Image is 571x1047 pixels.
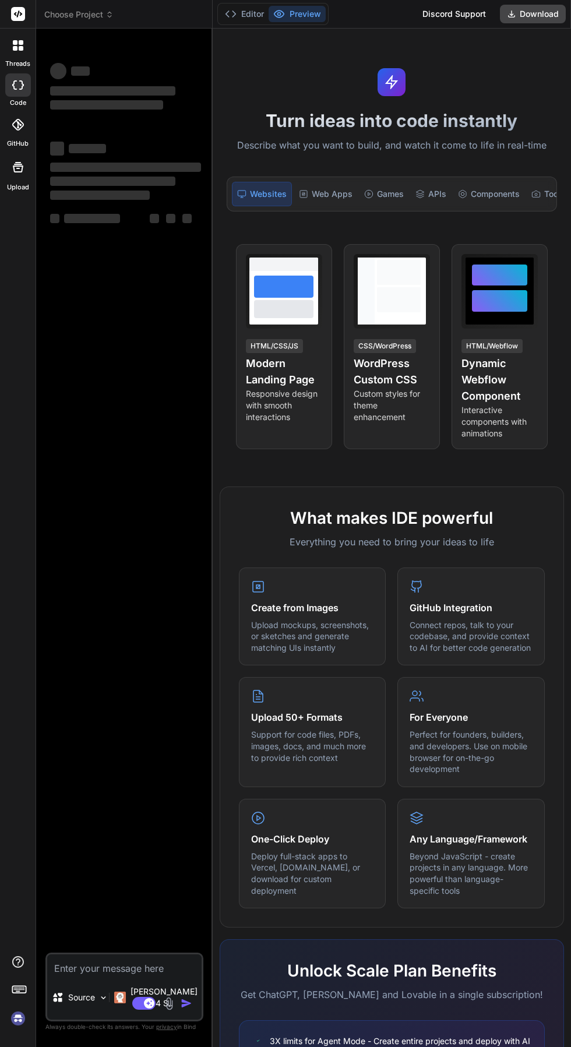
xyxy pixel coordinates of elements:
[239,535,545,549] p: Everything you need to bring your ideas to life
[181,997,192,1009] img: icon
[410,601,533,615] h4: GitHub Integration
[461,355,538,404] h4: Dynamic Webflow Component
[220,110,564,131] h1: Turn ideas into code instantly
[50,177,175,186] span: ‌
[182,214,192,223] span: ‌
[453,182,524,206] div: Components
[354,339,416,353] div: CSS/WordPress
[410,619,533,654] p: Connect repos, talk to your codebase, and provide context to AI for better code generation
[246,339,303,353] div: HTML/CSS/JS
[294,182,357,206] div: Web Apps
[251,832,374,846] h4: One-Click Deploy
[50,214,59,223] span: ‌
[410,851,533,896] p: Beyond JavaScript - create projects in any language. More powerful than language-specific tools
[7,139,29,149] label: GitHub
[50,163,201,172] span: ‌
[10,98,26,108] label: code
[415,5,493,23] div: Discord Support
[44,9,114,20] span: Choose Project
[269,6,326,22] button: Preview
[7,182,29,192] label: Upload
[251,619,374,654] p: Upload mockups, screenshots, or sketches and generate matching UIs instantly
[68,992,95,1003] p: Source
[64,214,120,223] span: ‌
[461,339,523,353] div: HTML/Webflow
[71,66,90,76] span: ‌
[410,729,533,774] p: Perfect for founders, builders, and developers. Use on mobile browser for on-the-go development
[239,988,545,1002] p: Get ChatGPT, [PERSON_NAME] and Lovable in a single subscription!
[50,191,150,200] span: ‌
[50,100,163,110] span: ‌
[251,601,374,615] h4: Create from Images
[410,710,533,724] h4: For Everyone
[239,958,545,983] h2: Unlock Scale Plan Benefits
[411,182,451,206] div: APIs
[251,710,374,724] h4: Upload 50+ Formats
[150,214,159,223] span: ‌
[461,404,538,439] p: Interactive components with animations
[45,1021,203,1032] p: Always double-check its answers. Your in Bind
[270,1035,530,1047] span: 3X limits for Agent Mode - Create entire projects and deploy with AI
[359,182,408,206] div: Games
[50,86,175,96] span: ‌
[5,59,30,69] label: threads
[69,144,106,153] span: ‌
[410,832,533,846] h4: Any Language/Framework
[50,63,66,79] span: ‌
[527,182,570,206] div: Tools
[354,388,430,423] p: Custom styles for theme enhancement
[500,5,566,23] button: Download
[239,506,545,530] h2: What makes IDE powerful
[8,1009,28,1028] img: signin
[166,214,175,223] span: ‌
[251,851,374,896] p: Deploy full-stack apps to Vercel, [DOMAIN_NAME], or download for custom deployment
[156,1023,177,1030] span: privacy
[354,355,430,388] h4: WordPress Custom CSS
[246,355,322,388] h4: Modern Landing Page
[50,142,64,156] span: ‌
[246,388,322,423] p: Responsive design with smooth interactions
[131,986,198,1009] p: [PERSON_NAME] 4 S..
[114,992,126,1003] img: Claude 4 Sonnet
[98,993,108,1003] img: Pick Models
[251,729,374,763] p: Support for code files, PDFs, images, docs, and much more to provide rich context
[163,997,176,1010] img: attachment
[220,138,564,153] p: Describe what you want to build, and watch it come to life in real-time
[232,182,292,206] div: Websites
[220,6,269,22] button: Editor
